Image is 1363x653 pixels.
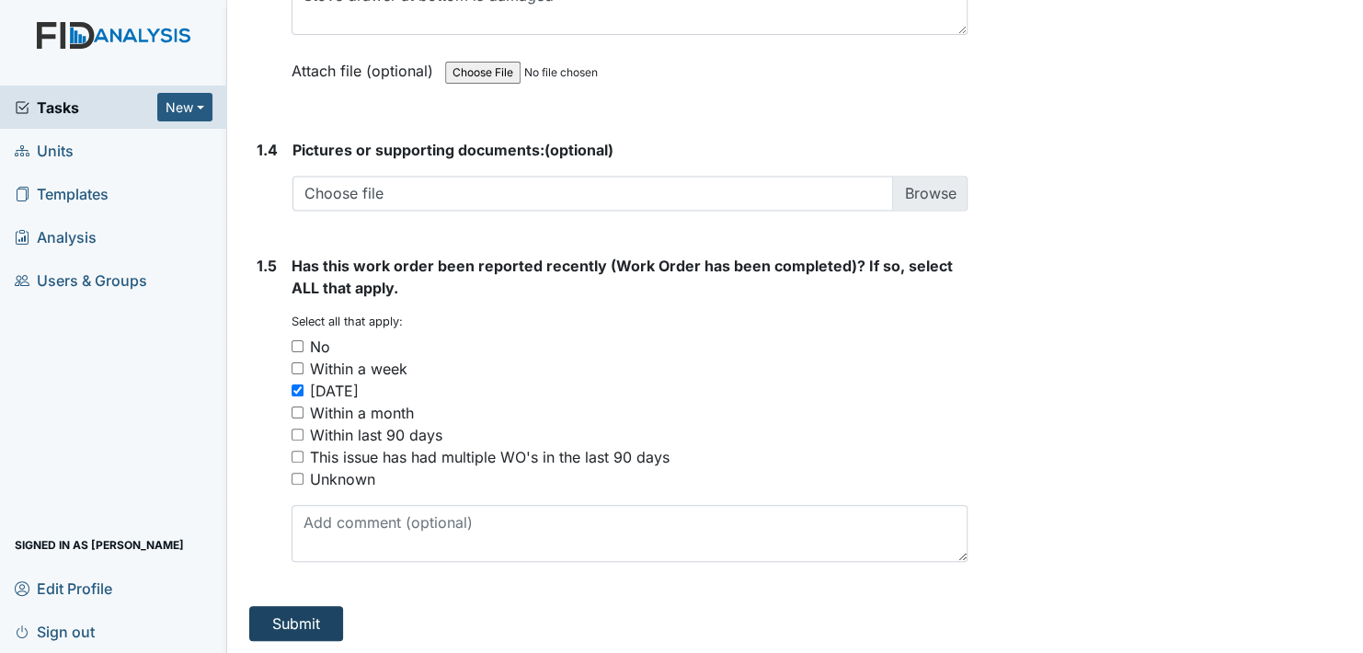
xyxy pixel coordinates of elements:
small: Select all that apply: [292,315,403,328]
input: [DATE] [292,384,304,396]
a: Tasks [15,97,157,119]
div: Within last 90 days [310,424,442,446]
span: Pictures or supporting documents: [292,141,544,159]
span: Sign out [15,617,95,646]
div: Within a week [310,358,407,380]
input: No [292,340,304,352]
input: Unknown [292,473,304,485]
input: Within last 90 days [292,429,304,441]
span: Signed in as [PERSON_NAME] [15,531,184,559]
span: Units [15,136,74,165]
div: No [310,336,330,358]
button: New [157,93,212,121]
label: 1.5 [257,255,277,277]
div: Unknown [310,468,375,490]
strong: (optional) [292,139,968,161]
button: Submit [249,606,343,641]
label: 1.4 [257,139,278,161]
div: This issue has had multiple WO's in the last 90 days [310,446,670,468]
span: Edit Profile [15,574,112,602]
span: Templates [15,179,109,208]
span: Analysis [15,223,97,251]
label: Attach file (optional) [292,50,441,82]
span: Has this work order been reported recently (Work Order has been completed)? If so, select ALL tha... [292,257,953,297]
div: [DATE] [310,380,359,402]
span: Users & Groups [15,266,147,294]
input: Within a month [292,407,304,418]
input: This issue has had multiple WO's in the last 90 days [292,451,304,463]
input: Within a week [292,362,304,374]
div: Within a month [310,402,414,424]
